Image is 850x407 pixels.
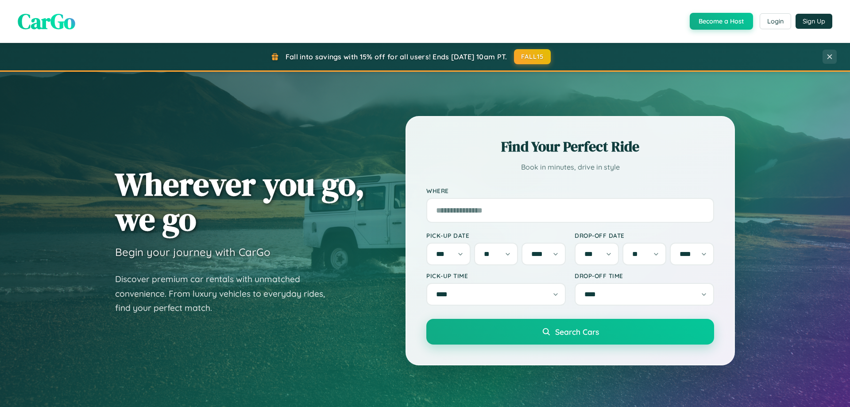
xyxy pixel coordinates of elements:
p: Discover premium car rentals with unmatched convenience. From luxury vehicles to everyday rides, ... [115,272,336,315]
label: Drop-off Date [575,232,714,239]
button: Search Cars [426,319,714,345]
h1: Wherever you go, we go [115,167,365,236]
button: Sign Up [796,14,832,29]
p: Book in minutes, drive in style [426,161,714,174]
label: Pick-up Time [426,272,566,279]
span: Fall into savings with 15% off for all users! Ends [DATE] 10am PT. [286,52,507,61]
button: Login [760,13,791,29]
label: Drop-off Time [575,272,714,279]
button: Become a Host [690,13,753,30]
label: Pick-up Date [426,232,566,239]
span: CarGo [18,7,75,36]
h3: Begin your journey with CarGo [115,245,270,259]
label: Where [426,187,714,194]
span: Search Cars [555,327,599,337]
h2: Find Your Perfect Ride [426,137,714,156]
button: FALL15 [514,49,551,64]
